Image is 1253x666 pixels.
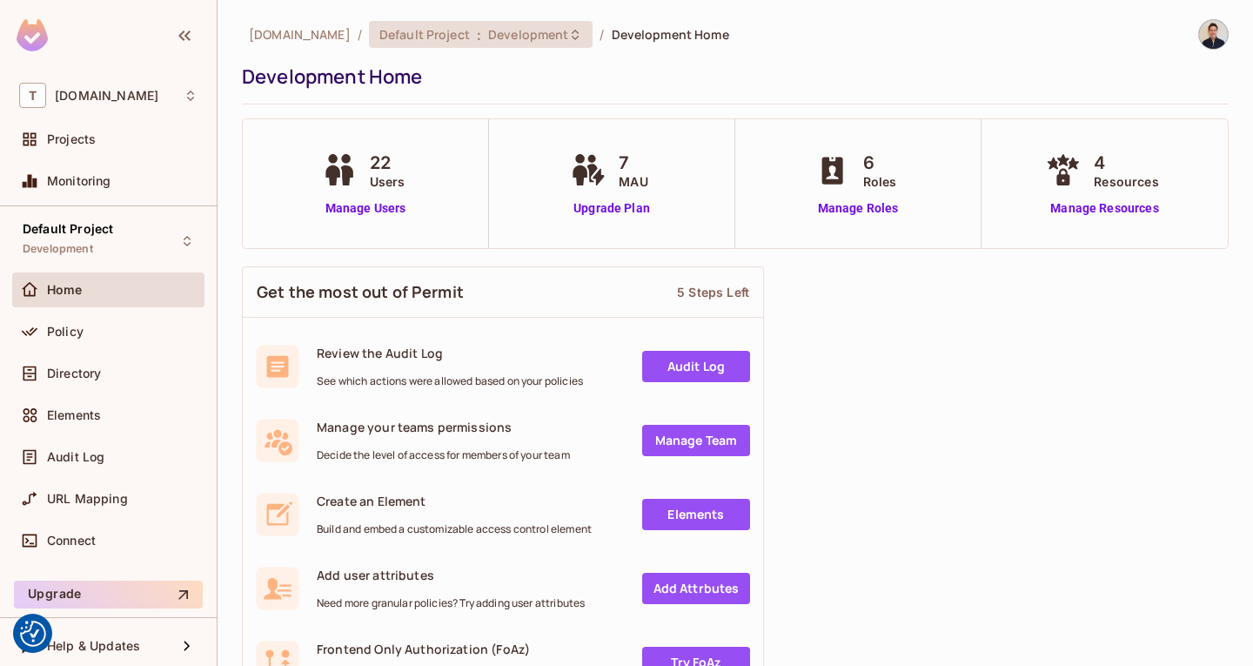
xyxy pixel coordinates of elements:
[317,419,570,435] span: Manage your teams permissions
[488,26,568,43] span: Development
[317,374,583,388] span: See which actions were allowed based on your policies
[249,26,351,43] span: the active workspace
[17,19,48,51] img: SReyMgAAAABJRU5ErkJggg==
[20,621,46,647] button: Consent Preferences
[1094,172,1158,191] span: Resources
[47,408,101,422] span: Elements
[379,26,470,43] span: Default Project
[47,492,128,506] span: URL Mapping
[370,172,405,191] span: Users
[47,534,96,548] span: Connect
[1042,199,1167,218] a: Manage Resources
[14,581,203,609] button: Upgrade
[612,26,729,43] span: Development Home
[619,150,647,176] span: 7
[642,499,750,530] a: Elements
[642,425,750,456] a: Manage Team
[677,284,749,300] div: 5 Steps Left
[476,28,482,42] span: :
[47,132,96,146] span: Projects
[242,64,1220,90] div: Development Home
[47,174,111,188] span: Monitoring
[317,448,570,462] span: Decide the level of access for members of your team
[317,567,585,583] span: Add user attributes
[1094,150,1158,176] span: 4
[23,242,93,256] span: Development
[358,26,362,43] li: /
[317,493,592,509] span: Create an Element
[863,172,897,191] span: Roles
[19,83,46,108] span: T
[317,596,585,610] span: Need more granular policies? Try adding user attributes
[566,199,656,218] a: Upgrade Plan
[317,641,530,657] span: Frontend Only Authorization (FoAz)
[23,222,113,236] span: Default Project
[600,26,604,43] li: /
[811,199,906,218] a: Manage Roles
[642,573,750,604] a: Add Attrbutes
[257,281,464,303] span: Get the most out of Permit
[863,150,897,176] span: 6
[619,172,647,191] span: MAU
[47,367,101,380] span: Directory
[47,639,140,653] span: Help & Updates
[55,89,158,103] span: Workspace: thermosphr.com
[370,150,405,176] span: 22
[47,325,84,339] span: Policy
[317,522,592,536] span: Build and embed a customizable access control element
[317,345,583,361] span: Review the Audit Log
[20,621,46,647] img: Revisit consent button
[47,450,104,464] span: Audit Log
[642,351,750,382] a: Audit Log
[1199,20,1228,49] img: Florian Wattin
[47,283,83,297] span: Home
[318,199,414,218] a: Manage Users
